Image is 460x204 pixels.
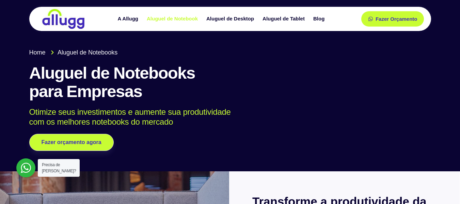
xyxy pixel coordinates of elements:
[203,13,259,25] a: Aluguel de Desktop
[29,48,46,57] span: Home
[114,13,143,25] a: A Allugg
[361,11,424,27] a: Fazer Orçamento
[56,48,117,57] span: Aluguel de Notebooks
[42,162,76,173] span: Precisa de [PERSON_NAME]?
[29,134,114,151] a: Fazer orçamento agora
[310,13,330,25] a: Blog
[29,64,431,101] h1: Aluguel de Notebooks para Empresas
[29,107,421,127] p: Otimize seus investimentos e aumente sua produtividade com os melhores notebooks do mercado
[41,9,85,29] img: locação de TI é Allugg
[42,140,101,145] span: Fazer orçamento agora
[259,13,310,25] a: Aluguel de Tablet
[143,13,203,25] a: Aluguel de Notebook
[376,16,417,21] span: Fazer Orçamento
